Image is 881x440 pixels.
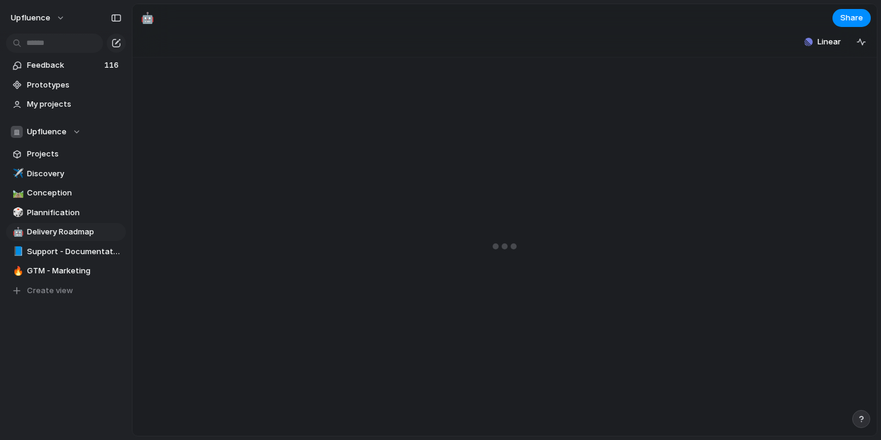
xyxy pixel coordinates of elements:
span: GTM - Marketing [27,265,122,277]
span: 116 [104,59,121,71]
button: Share [832,9,871,27]
div: 🛤️ [13,186,21,200]
button: 🎲 [11,207,23,219]
a: 🔥GTM - Marketing [6,262,126,280]
span: Linear [817,36,841,48]
div: 🎲 [13,206,21,219]
button: 🛤️ [11,187,23,199]
button: 📘 [11,246,23,258]
span: Conception [27,187,122,199]
span: Feedback [27,59,101,71]
span: Projects [27,148,122,160]
div: 🤖 [141,10,154,26]
span: My projects [27,98,122,110]
span: Support - Documentation [27,246,122,258]
a: Prototypes [6,76,126,94]
a: 🤖Delivery Roadmap [6,223,126,241]
span: Plannification [27,207,122,219]
a: 🛤️Conception [6,184,126,202]
div: 🤖 [13,225,21,239]
span: Prototypes [27,79,122,91]
button: 🤖 [11,226,23,238]
button: ✈️ [11,168,23,180]
a: Feedback116 [6,56,126,74]
div: 📘 [13,245,21,258]
span: Discovery [27,168,122,180]
a: ✈️Discovery [6,165,126,183]
a: 🎲Plannification [6,204,126,222]
button: Upfluence [6,123,126,141]
button: 🤖 [138,8,157,28]
button: Create view [6,282,126,300]
span: Create view [27,285,73,297]
button: Upfluence [5,8,71,28]
span: Share [840,12,863,24]
span: Delivery Roadmap [27,226,122,238]
button: 🔥 [11,265,23,277]
span: Upfluence [11,12,50,24]
div: ✈️ [13,167,21,180]
div: 🔥 [13,264,21,278]
a: My projects [6,95,126,113]
button: Linear [799,33,846,51]
a: Projects [6,145,126,163]
span: Upfluence [27,126,67,138]
a: 📘Support - Documentation [6,243,126,261]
